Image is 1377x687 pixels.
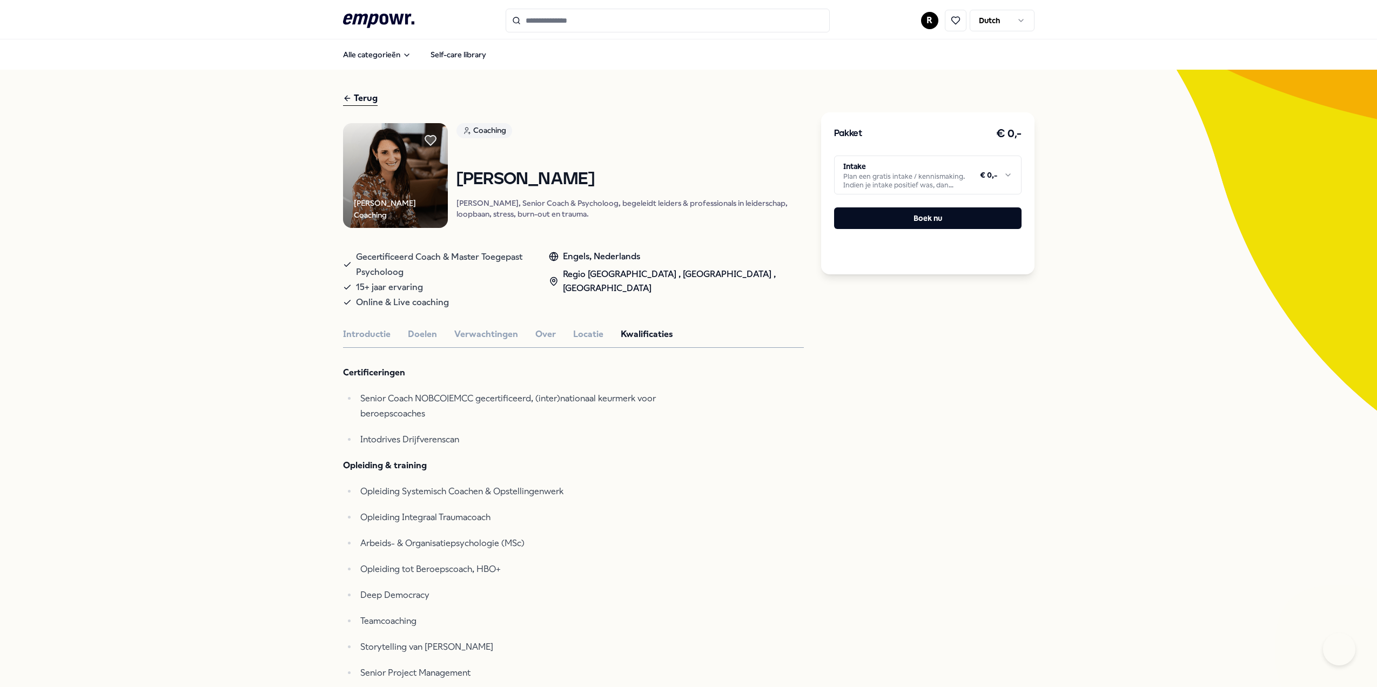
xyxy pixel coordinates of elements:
[408,327,437,341] button: Doelen
[996,125,1022,143] h3: € 0,-
[456,123,512,138] div: Coaching
[360,614,694,629] p: Teamcoaching
[334,44,420,65] button: Alle categorieën
[921,12,938,29] button: R
[506,9,830,32] input: Search for products, categories or subcategories
[456,170,804,189] h1: [PERSON_NAME]
[360,665,694,681] p: Senior Project Management
[549,267,804,295] div: Regio [GEOGRAPHIC_DATA] , [GEOGRAPHIC_DATA] , [GEOGRAPHIC_DATA]
[356,280,423,295] span: 15+ jaar ervaring
[360,639,694,655] p: Storytelling van [PERSON_NAME]
[343,367,405,378] strong: Certificeringen
[343,327,391,341] button: Introductie
[573,327,603,341] button: Locatie
[422,44,495,65] a: Self-care library
[456,198,804,219] p: [PERSON_NAME], Senior Coach & Psycholoog, begeleidt leiders & professionals in leiderschap, loopb...
[356,295,449,310] span: Online & Live coaching
[360,588,694,603] p: Deep Democracy
[360,510,694,525] p: Opleiding Integraal Traumacoach
[334,44,495,65] nav: Main
[360,562,694,577] p: Opleiding tot Beroepscoach, HBO+
[343,123,448,228] img: Product Image
[549,250,804,264] div: Engels, Nederlands
[834,127,862,141] h3: Pakket
[356,250,527,280] span: Gecertificeerd Coach & Master Toegepast Psycholoog
[360,536,694,551] p: Arbeids- & Organisatiepsychologie (MSc)
[360,432,694,447] p: Intodrives Drijfverenscan
[456,123,804,142] a: Coaching
[535,327,556,341] button: Over
[454,327,518,341] button: Verwachtingen
[343,460,427,470] strong: Opleiding & training
[354,197,448,221] div: [PERSON_NAME] Coaching
[360,484,694,499] p: Opleiding Systemisch Coachen & Opstellingenwerk
[621,327,673,341] button: Kwalificaties
[1323,633,1355,665] iframe: Help Scout Beacon - Open
[360,391,694,421] p: Senior Coach NOBCO|EMCC gecertificeerd, (inter)nationaal keurmerk voor beroepscoaches
[834,207,1022,229] button: Boek nu
[343,91,378,106] div: Terug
